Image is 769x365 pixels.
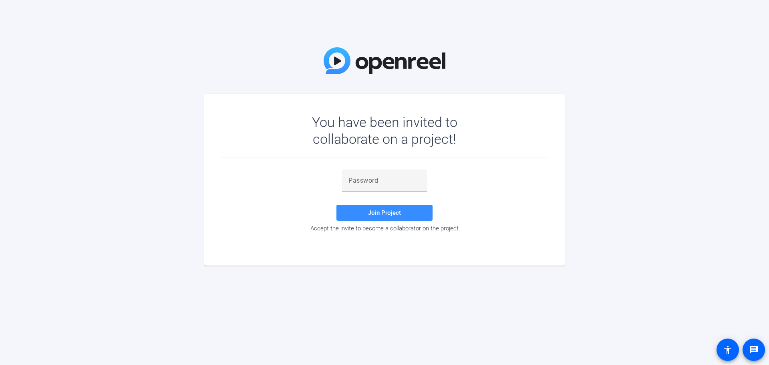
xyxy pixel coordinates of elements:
mat-icon: accessibility [723,345,733,355]
mat-icon: message [749,345,759,355]
div: Accept the invite to become a collaborator on the project [220,225,549,232]
img: OpenReel Logo [324,47,445,74]
span: Join Project [368,209,401,216]
div: You have been invited to collaborate on a project! [289,114,481,147]
input: Password [348,176,421,186]
button: Join Project [336,205,433,221]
